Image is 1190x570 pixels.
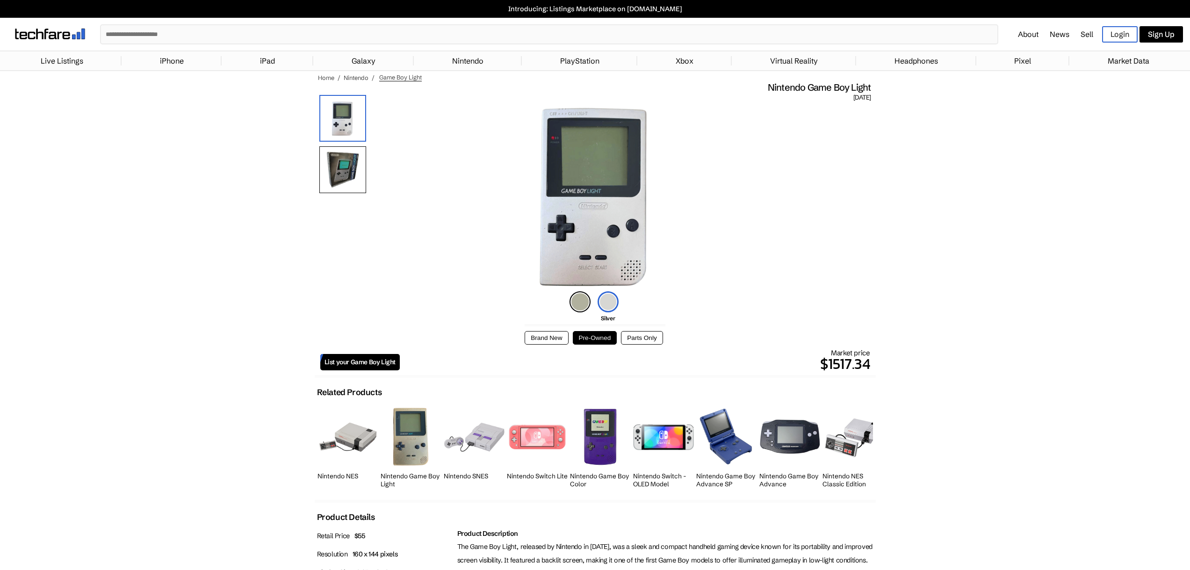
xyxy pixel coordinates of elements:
img: Nintendo Game Boy Advance [759,419,820,455]
a: Sell [1081,29,1093,39]
h2: Nintendo SNES [444,472,505,480]
p: Retail Price [317,529,453,543]
span: / [372,74,375,81]
img: gold-icon [570,291,591,312]
img: Nintendo SNES [444,422,505,452]
h2: Nintendo NES Classic Edition [822,472,883,488]
span: List your Game Boy Light [325,358,396,366]
a: Home [318,74,334,81]
h2: Nintendo Game Boy Light [381,472,441,488]
span: Game Boy Light [379,73,422,81]
a: Galaxy [347,51,380,70]
span: Nintendo Game Boy Light [768,81,871,94]
a: Xbox [671,51,698,70]
p: $1517.34 [400,353,870,375]
div: Market price [400,348,870,375]
h2: Nintendo Game Boy Advance [759,472,820,488]
a: Sign Up [1140,26,1183,43]
a: Pixel [1010,51,1036,70]
span: Silver [601,315,615,322]
a: Virtual Reality [765,51,822,70]
img: Nintendo Game Boy Advance SP [697,407,757,467]
a: Market Data [1103,51,1154,70]
h2: Nintendo Game Boy Advance SP [696,472,757,488]
span: $55 [354,532,365,540]
h2: Nintendo NES [317,472,378,480]
img: Nintendo Game Boy Light [319,95,366,142]
a: Nintendo Game Boy Light Nintendo Game Boy Light [381,402,441,491]
img: Nintendo Game Boy Color [581,407,619,467]
p: The Game Boy Light, released by Nintendo in [DATE], was a sleek and compact handheld gaming devic... [457,540,873,567]
a: Nintendo Switch OLED Model Nintendo Switch - OLED Model [633,402,694,491]
a: Live Listings [36,51,88,70]
h2: Related Products [317,387,382,397]
a: List your Game Boy Light [320,354,400,370]
a: Nintendo Game Boy Color Nintendo Game Boy Color [570,402,631,491]
img: Nintendo NES [317,421,378,454]
img: Nintendo Switch Lite [507,424,568,451]
span: 160 x 144 pixels [353,550,398,558]
a: Introducing: Listings Marketplace on [DOMAIN_NAME] [5,5,1185,13]
button: Brand New [525,331,568,345]
h2: Product Details [317,512,375,522]
a: Nintendo Game Boy Advance Nintendo Game Boy Advance [759,402,820,491]
img: Nintendo Game Boy Light [530,102,660,289]
p: Resolution [317,548,453,561]
a: About [1018,29,1039,39]
img: Nintendo Game Boy Light [392,407,429,467]
h2: Nintendo Game Boy Color [570,472,631,488]
a: Nintendo SNES Nintendo SNES [444,402,505,491]
button: Pre-Owned [573,331,617,345]
a: Nintendo Game Boy Advance SP Nintendo Game Boy Advance SP [696,402,757,491]
a: News [1050,29,1069,39]
span: / [338,74,340,81]
a: Nintendo Switch Lite Nintendo Switch Lite [507,402,568,491]
a: Login [1102,26,1138,43]
a: Nintendo NES Classic Edition Nintendo NES Classic Edition [822,402,883,491]
a: Nintendo [344,74,368,81]
span: [DATE] [853,94,871,102]
img: Nintendo Switch OLED Model [633,424,694,450]
img: silver-icon [598,291,619,312]
button: Parts Only [621,331,663,345]
a: PlayStation [555,51,604,70]
h2: Nintendo Switch - OLED Model [633,472,694,488]
img: techfare logo [15,29,85,39]
img: Nintendo NES Classic Edition [822,414,883,460]
a: Nintendo [447,51,488,70]
h2: Nintendo Switch Lite [507,472,568,480]
a: iPad [255,51,280,70]
a: Headphones [890,51,943,70]
a: iPhone [155,51,188,70]
h2: Product Description [457,529,873,538]
img: Box [319,146,366,193]
a: Nintendo NES Nintendo NES [317,402,378,491]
